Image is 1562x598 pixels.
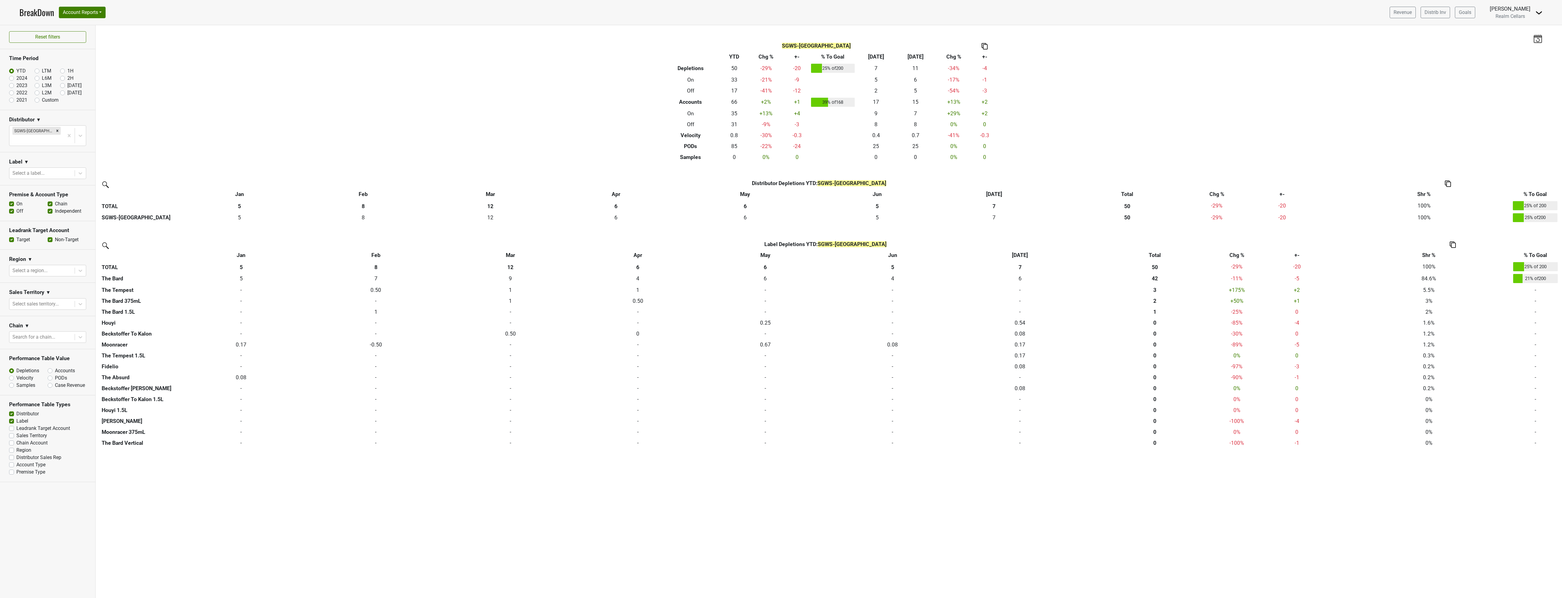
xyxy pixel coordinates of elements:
span: SGWS-[GEOGRAPHIC_DATA] [782,43,851,49]
th: Jul: activate to sort column ascending [956,250,1084,261]
div: 8 [303,214,423,221]
a: Goals [1455,7,1475,18]
div: 1 [576,286,700,294]
td: - [1512,306,1559,317]
label: Velocity [16,374,33,382]
td: 0 [702,306,829,317]
td: 0 % [935,141,972,152]
td: 17 [856,96,896,108]
th: &nbsp;: activate to sort column ascending [100,250,177,261]
td: 33 [721,74,748,85]
td: -9 [785,74,810,85]
label: 2021 [16,96,27,104]
th: 6 [556,200,676,212]
div: 1 [306,308,445,316]
label: Accounts [55,367,75,374]
span: ▼ [25,322,29,329]
label: Samples [16,382,35,389]
div: 5 [816,214,938,221]
th: 6 [676,200,814,212]
h3: Chain [9,323,23,329]
th: TOTAL [100,261,177,273]
span: -20 [1278,203,1286,209]
div: - [703,308,827,316]
td: 7 [896,108,935,119]
img: Copy to clipboard [1450,242,1456,248]
td: 0 [177,306,305,317]
label: Off [16,208,23,215]
td: 0 [972,119,997,130]
th: 5 [829,261,956,273]
label: PODs [55,374,67,382]
td: 17 [721,85,748,96]
th: Off [661,85,721,96]
label: Independent [55,208,81,215]
img: Copy to clipboard [1445,181,1451,187]
td: -0.3 [785,130,810,141]
div: 6 [703,275,827,282]
td: 35 [721,108,748,119]
th: Chg %: activate to sort column ascending [1206,189,1227,200]
span: -29% [1211,203,1222,209]
div: - [958,286,1082,294]
div: - [576,308,700,316]
span: ▼ [46,289,51,296]
td: 0 [447,306,574,317]
th: Jan: activate to sort column ascending [177,189,302,200]
label: Target [16,236,30,243]
div: 6 [958,275,1082,282]
td: -29 % [1206,212,1227,224]
h3: Premise & Account Type [9,191,86,198]
td: 0 % [935,152,972,163]
h3: Label [9,159,22,165]
label: Distributor Sales Rep [16,454,61,461]
div: -5 [1249,275,1344,282]
label: [DATE] [67,89,82,96]
td: 0 [574,306,702,317]
span: ▼ [24,158,29,166]
th: The Bard [100,273,177,285]
td: -25 % [1226,306,1247,317]
td: 8 [896,119,935,130]
label: Region [16,447,31,454]
td: 4.832 [177,273,305,285]
th: 2.750 [1084,285,1226,296]
td: 8.415 [302,212,425,224]
td: -24 [785,141,810,152]
td: -4 [972,62,997,74]
th: May: activate to sort column ascending [702,250,829,261]
th: On [661,74,721,85]
div: 42 [1085,275,1225,282]
td: 6.498 [676,212,814,224]
td: -41 % [748,85,785,96]
th: Distributor Depletions YTD : [302,178,1337,189]
td: 0 [177,285,305,296]
label: Depletions [16,367,39,374]
label: YTD [16,67,26,75]
td: 0 [956,285,1084,296]
td: 84.6% [1346,273,1511,285]
th: +- [785,51,810,62]
td: +2 % [748,96,785,108]
div: -20 [1229,214,1335,221]
th: The Tempest [100,285,177,296]
td: 0 [829,306,956,317]
td: 2 [856,85,896,96]
th: Jul: activate to sort column ascending [940,189,1049,200]
td: +2 [972,96,997,108]
div: - [703,286,827,294]
th: % To Goal [810,51,856,62]
button: Account Reports [59,7,106,18]
td: 0 [829,296,956,306]
th: May: activate to sort column ascending [676,189,814,200]
td: 0 % [748,152,785,163]
td: 0 [956,296,1084,306]
div: [PERSON_NAME] [1490,5,1530,13]
div: SGWS-[GEOGRAPHIC_DATA] [12,127,54,135]
label: Label [16,417,28,425]
label: Leadrank Target Account [16,425,70,432]
span: ▼ [36,116,41,123]
label: Non-Target [55,236,79,243]
label: 2022 [16,89,27,96]
div: 12 [426,214,554,221]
